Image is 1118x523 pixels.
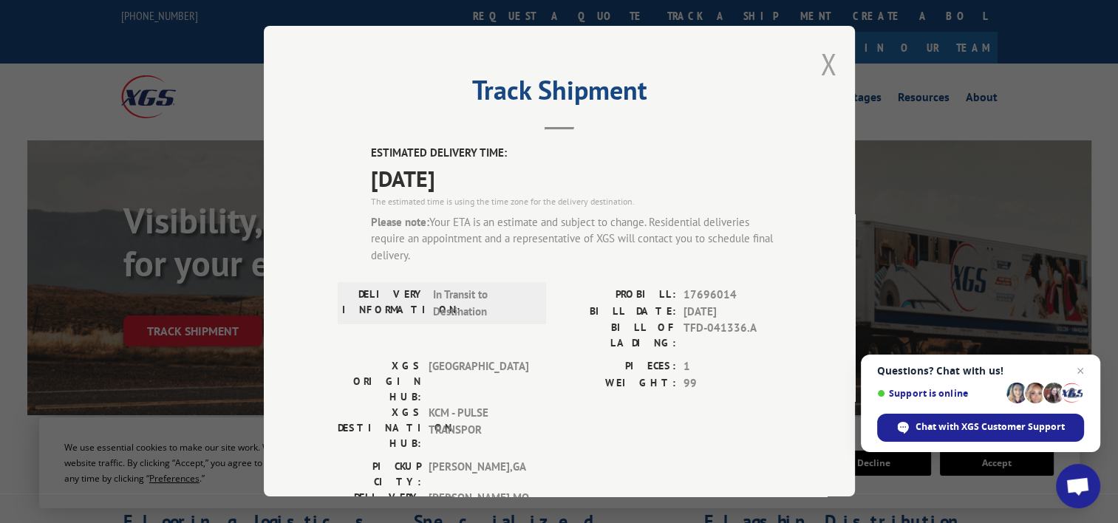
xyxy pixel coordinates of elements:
span: Questions? Chat with us! [877,365,1084,377]
label: DELIVERY CITY: [338,490,421,521]
span: Close chat [1071,362,1089,380]
label: BILL OF LADING: [559,320,676,351]
span: [GEOGRAPHIC_DATA] [429,358,528,405]
span: 99 [684,375,781,392]
span: [PERSON_NAME] , MO [429,490,528,521]
div: The estimated time is using the time zone for the delivery destination. [371,195,781,208]
button: Close modal [820,44,836,83]
label: PROBILL: [559,287,676,304]
strong: Please note: [371,215,429,229]
span: 1 [684,358,781,375]
span: In Transit to Destination [433,287,533,320]
span: TFD-041336.A [684,320,781,351]
label: WEIGHT: [559,375,676,392]
label: DELIVERY INFORMATION: [342,287,426,320]
h2: Track Shipment [338,80,781,108]
label: XGS DESTINATION HUB: [338,405,421,451]
div: Open chat [1056,464,1100,508]
div: Chat with XGS Customer Support [877,414,1084,442]
label: BILL DATE: [559,304,676,321]
label: PIECES: [559,358,676,375]
span: [PERSON_NAME] , GA [429,459,528,490]
label: ESTIMATED DELIVERY TIME: [371,145,781,162]
div: Your ETA is an estimate and subject to change. Residential deliveries require an appointment and ... [371,214,781,264]
span: Chat with XGS Customer Support [916,420,1065,434]
span: [DATE] [684,304,781,321]
label: XGS ORIGIN HUB: [338,358,421,405]
span: KCM - PULSE TRANSPOR [429,405,528,451]
label: PICKUP CITY: [338,459,421,490]
span: [DATE] [371,162,781,195]
span: 17696014 [684,287,781,304]
span: Support is online [877,388,1001,399]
